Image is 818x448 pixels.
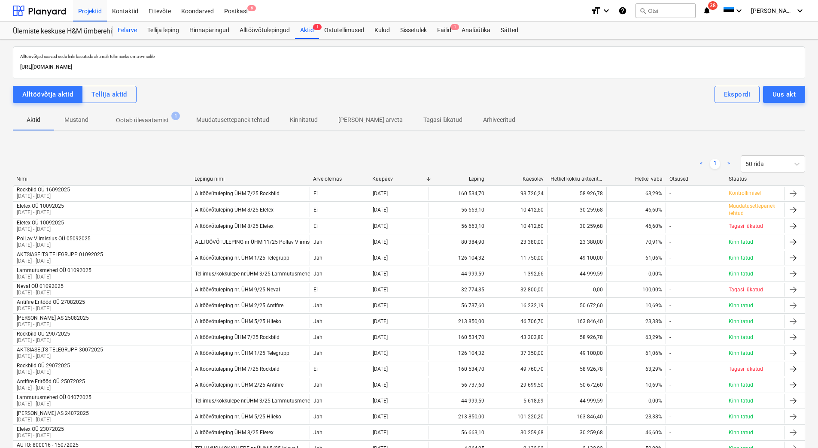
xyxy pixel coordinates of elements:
[313,176,365,182] div: Arve olemas
[729,334,753,341] p: Kinnitatud
[195,207,274,213] div: Alltöövõtuleping ÜHM 8/25 Eletex
[17,363,70,369] div: Rockbild OÜ 29072025
[369,22,395,39] div: Kulud
[591,6,601,16] i: format_size
[550,176,603,182] div: Hetkel kokku akteeritud
[17,384,85,392] p: [DATE] - [DATE]
[669,223,671,229] div: -
[310,283,369,297] div: Ei
[669,366,671,372] div: -
[547,410,606,424] div: 163 846,40
[319,22,369,39] a: Ostutellimused
[17,299,85,305] div: Antifire Eritööd OÜ 27082025
[729,203,781,217] p: Muudatusettepanek tehtud
[432,22,456,39] div: Failid
[17,220,64,226] div: Eletex OÜ 10092025
[669,207,671,213] div: -
[17,337,70,344] p: [DATE] - [DATE]
[488,251,547,265] div: 11 750,00
[64,115,88,124] p: Mustand
[171,112,180,120] span: 1
[195,223,274,229] div: Alltöövõtuleping ÜHM 8/25 Eletex
[17,209,64,216] p: [DATE] - [DATE]
[429,362,488,376] div: 160 534,70
[456,22,496,39] a: Analüütika
[82,86,137,103] button: Tellija aktid
[648,271,662,277] span: 0,00%
[488,330,547,344] div: 43 303,80
[669,239,671,245] div: -
[547,187,606,200] div: 58 926,78
[195,366,280,372] div: Alltöövütuleping ÜHM 7/25 Rockbild
[13,27,102,36] div: Ülemiste keskuse H&M ümberehitustööd [HMÜLEMISTE]
[17,353,103,360] p: [DATE] - [DATE]
[488,362,547,376] div: 49 760,70
[669,303,671,309] div: -
[729,190,761,197] p: Kontrollimisel
[373,414,388,420] div: [DATE]
[488,283,547,297] div: 32 800,00
[772,89,796,100] div: Uus akt
[22,89,73,100] div: Alltöövõtja aktid
[195,239,326,245] div: ALLTÖÖVÕTULEPING nr ÜHM 11/25 Pollav Viimistlus OÜ
[488,203,547,217] div: 10 412,60
[195,334,280,340] div: Alltöövütuleping ÜHM 7/25 Rockbild
[113,22,142,39] div: Eelarve
[195,318,281,324] div: Alltöövõtuleping nr. ÜHM 5/25 Hiieko
[423,115,462,124] p: Tagasi lükatud
[645,255,662,261] span: 61,06%
[645,366,662,372] span: 63,29%
[488,378,547,392] div: 29 699,50
[373,350,388,356] div: [DATE]
[116,116,169,125] p: Ootab ülevaatamist
[547,426,606,439] div: 30 259,68
[669,350,671,356] div: -
[429,283,488,297] div: 32 774,35
[429,426,488,439] div: 56 663,10
[751,7,794,14] span: [PERSON_NAME]
[702,6,711,16] i: notifications
[16,176,188,182] div: Nimi
[488,410,547,424] div: 101 220,20
[17,432,64,439] p: [DATE] - [DATE]
[17,187,70,193] div: Rockbild OÜ 16092025
[373,191,388,197] div: [DATE]
[708,1,718,10] span: 38
[696,159,706,169] a: Previous page
[373,239,388,245] div: [DATE]
[729,239,753,246] p: Kinnitatud
[429,219,488,233] div: 56 663,10
[795,6,805,16] i: keyboard_arrow_down
[645,350,662,356] span: 61,06%
[496,22,523,39] a: Sätted
[729,413,753,421] p: Kinnitatud
[310,346,369,360] div: Jah
[429,251,488,265] div: 126 104,32
[373,382,388,388] div: [DATE]
[247,5,256,11] span: 6
[184,22,234,39] a: Hinnapäringud
[195,271,313,277] div: Tellimus/kokkulepe nr.ÜHM 3/25 Lammutusmehed
[310,267,369,281] div: Jah
[310,410,369,424] div: Jah
[20,54,798,59] p: Alltöövõtjad saavad seda linki kasutada aktimalli tellimiseks oma e-mailile
[17,289,64,297] p: [DATE] - [DATE]
[295,22,319,39] a: Aktid1
[432,22,456,39] a: Failid1
[547,203,606,217] div: 30 259,68
[23,115,44,124] p: Aktid
[373,207,388,213] div: [DATE]
[373,334,388,340] div: [DATE]
[195,382,283,388] div: Alltöövõtuleping nr. ÜHM 2/25 Antifire
[17,283,64,289] div: Neval OÜ 01092025
[195,255,289,261] div: Alltöövõtuleping nr. ÜHM 1/25 Telegrupp
[373,287,388,293] div: [DATE]
[17,410,89,416] div: [PERSON_NAME] AS 24072025
[547,362,606,376] div: 58 926,78
[196,115,269,124] p: Muudatusettepanek tehtud
[491,176,544,182] div: Käesolev
[669,287,671,293] div: -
